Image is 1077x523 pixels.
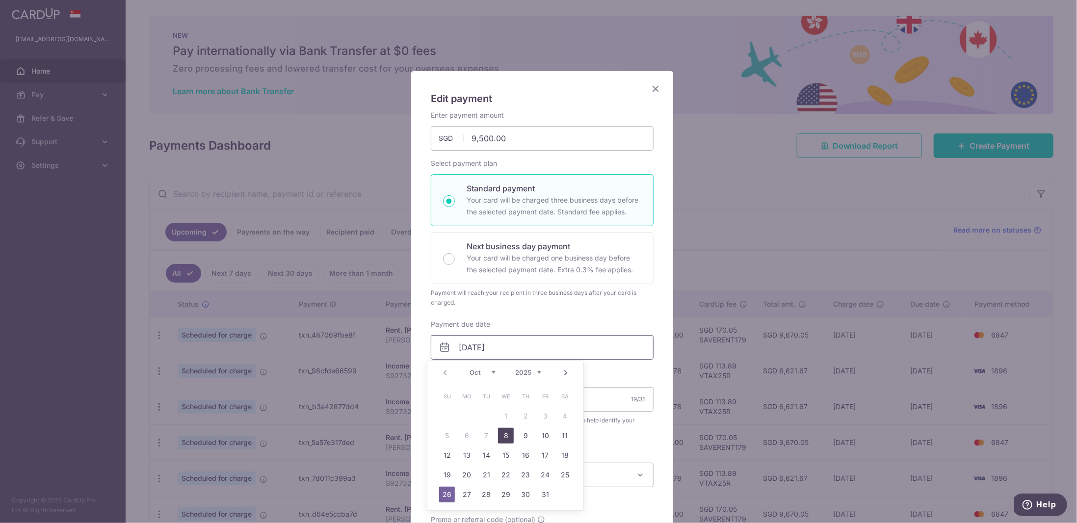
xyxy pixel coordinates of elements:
[560,367,572,379] a: Next
[557,389,573,404] span: Saturday
[498,467,514,483] a: 22
[439,487,455,502] a: 26
[467,240,641,252] p: Next business day payment
[439,467,455,483] a: 19
[518,447,533,463] a: 16
[431,91,654,106] h5: Edit payment
[537,447,553,463] a: 17
[631,394,646,404] div: 19/35
[467,194,641,218] p: Your card will be charged three business days before the selected payment date. Standard fee appl...
[467,183,641,194] p: Standard payment
[1014,494,1067,518] iframe: Opens a widget where you can find more information
[557,447,573,463] a: 18
[518,428,533,444] a: 9
[478,467,494,483] a: 21
[459,447,474,463] a: 13
[498,447,514,463] a: 15
[467,252,641,276] p: Your card will be charged one business day before the selected payment date. Extra 0.3% fee applies.
[431,335,654,360] input: DD / MM / YYYY
[22,7,42,16] span: Help
[459,487,474,502] a: 27
[498,428,514,444] a: 8
[431,110,504,120] label: Enter payment amount
[557,467,573,483] a: 25
[518,487,533,502] a: 30
[650,83,661,95] button: Close
[478,389,494,404] span: Tuesday
[557,428,573,444] a: 11
[498,487,514,502] a: 29
[439,447,455,463] a: 12
[478,487,494,502] a: 28
[537,487,553,502] a: 31
[537,428,553,444] a: 10
[439,389,455,404] span: Sunday
[459,467,474,483] a: 20
[431,158,497,168] label: Select payment plan
[537,389,553,404] span: Friday
[478,447,494,463] a: 14
[537,467,553,483] a: 24
[459,389,474,404] span: Monday
[518,389,533,404] span: Thursday
[431,319,490,329] label: Payment due date
[431,126,654,151] input: 0.00
[498,389,514,404] span: Wednesday
[439,133,464,143] span: SGD
[431,288,654,308] div: Payment will reach your recipient in three business days after your card is charged.
[518,467,533,483] a: 23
